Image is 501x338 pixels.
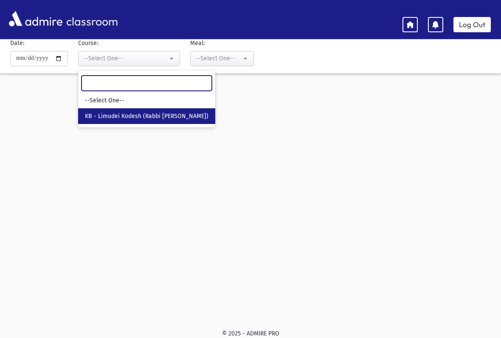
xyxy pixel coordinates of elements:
input: Search [82,76,212,91]
div: --Select One-- [196,54,242,63]
span: KB - Limudei Kodesh (Rabbi [PERSON_NAME]) [85,112,208,121]
a: Log Out [453,17,491,32]
div: © 2025 - ADMIRE PRO [14,329,487,338]
div: --Select One-- [84,54,168,63]
button: --Select One-- [78,51,180,66]
label: Meal: [190,39,205,48]
button: --Select One-- [190,51,254,66]
span: classroom [65,8,118,30]
img: AdmirePro [7,9,65,28]
label: Course: [78,39,98,48]
span: --Select One-- [85,96,124,105]
label: Date: [10,39,24,48]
